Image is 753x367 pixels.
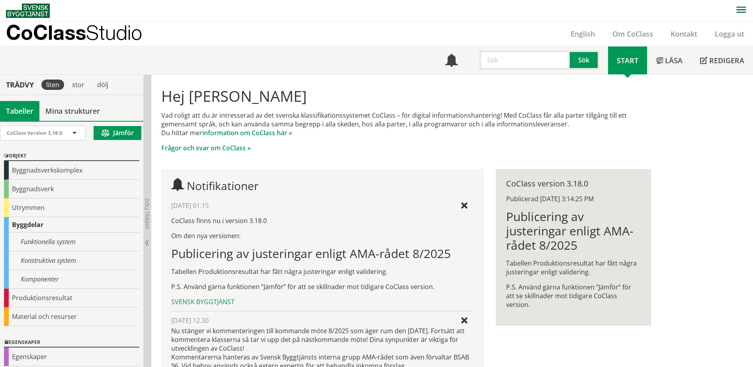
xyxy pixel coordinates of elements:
a: Logga ut [706,29,753,39]
h1: Hej [PERSON_NAME] [161,87,651,105]
div: Egenskaper [4,348,139,366]
a: Start [608,47,647,74]
p: Vad roligt att du är intresserad av det svenska klassifikationssystemet CoClass – för digital inf... [161,111,651,137]
button: Jämför [94,126,141,140]
div: Svensk Byggtjänst [171,297,473,306]
span: Start [617,56,638,65]
p: Tabellen Produktionsresultat har fått några justeringar enligt validering. [171,267,473,276]
div: CoClass version 3.18.0 [506,179,640,188]
span: Notifikationer [187,178,258,193]
a: Om CoClass [604,29,662,39]
a: Frågor och svar om CoClass » [161,144,251,152]
div: Trädvy [2,80,38,89]
button: Sök [570,50,599,70]
div: Konstruktiva system [4,251,139,270]
a: Kontakt [662,29,706,39]
div: Material och resurser [4,307,139,326]
div: Byggnadsverk [4,180,139,198]
p: CoClass finns nu i version 3.18.0 [171,216,473,225]
img: Svensk Byggtjänst [6,4,50,18]
p: Om den nya versionen: [171,231,473,240]
a: Läsa [647,47,691,74]
div: Objekt [4,151,139,161]
input: Sök [479,50,570,70]
div: Produktionsresultat [4,289,139,307]
p: Tabellen Produktionsresultat har fått några justeringar enligt validering. [506,259,640,276]
span: CoClass Version 3.18.0 [7,129,62,136]
a: Redigera [691,47,753,74]
p: P.S. Använd gärna funktionen ”Jämför” för att se skillnader mot tidigare CoClass version. [171,282,473,291]
span: Läsa [665,56,683,65]
p: CoClass [6,28,142,37]
div: Byggnadsverkskomplex [4,161,139,180]
span: Notifikationer [445,55,458,68]
h1: Publicering av justeringar enligt AMA-rådet 8/2025 [171,247,473,261]
a: English [562,29,604,39]
a: information om CoClass här » [202,128,292,137]
span: Dölj trädvy [144,198,151,229]
div: Funktionella system [4,233,139,251]
div: Byggdelar [4,217,139,233]
span: [DATE] 01.15 [171,201,209,210]
a: CoClassStudio [6,21,159,46]
div: dölj [92,80,113,90]
div: Publicerad [DATE] 3:14:25 PM [506,194,640,203]
p: P.S. Använd gärna funktionen ”Jämför” för att se skillnader mot tidigare CoClass version. [506,283,640,309]
span: [DATE] 12.30 [171,316,209,325]
div: Utrymmen [4,198,139,217]
div: Egenskaper [4,338,139,348]
div: stor [67,80,89,90]
div: liten [41,80,64,90]
a: Mina strukturer [39,101,106,121]
div: Komponenter [4,270,139,289]
span: Studio [86,21,142,44]
h1: Publicering av justeringar enligt AMA-rådet 8/2025 [506,210,640,252]
span: Redigera [709,56,744,65]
